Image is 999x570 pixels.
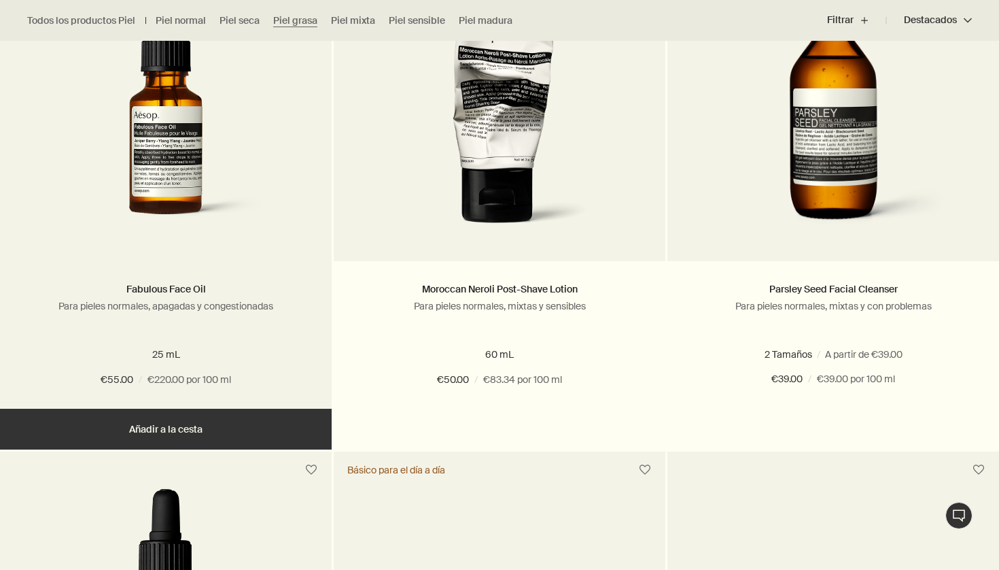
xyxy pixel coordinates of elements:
button: Guardar en favoritos [966,458,991,482]
button: Chat en direct [945,502,972,529]
span: €220.00 por 100 ml [147,372,231,388]
span: / [474,372,478,388]
span: 200 mL [849,348,890,361]
a: Piel sensible [389,14,445,27]
button: Filtrar [827,4,886,37]
a: Piel madura [459,14,512,27]
a: Piel mixta [331,14,375,27]
span: €39.00 por 100 ml [817,371,895,388]
a: Moroccan Neroli Post-Shave Lotion [422,283,578,295]
span: €83.34 por 100 ml [483,372,562,388]
p: Para pieles normales, mixtas y con problemas [688,300,979,312]
span: / [808,371,811,388]
span: €39.00 [771,371,803,388]
a: Parsley Seed Facial Cleanser [769,283,898,295]
div: Básico para el día a día [347,464,445,476]
p: Para pieles normales, apagadas y congestionadas [20,300,311,312]
span: €50.00 [437,372,469,388]
a: Piel normal [156,14,206,27]
span: / [139,372,142,388]
a: Piel grasa [273,14,317,27]
a: Todos los productos Piel [27,14,135,27]
a: Fabulous Face Oil [126,283,206,295]
span: 100 mL [785,348,824,361]
a: Piel seca [220,14,260,27]
button: Destacados [886,4,972,37]
button: Guardar en favoritos [633,458,657,482]
span: €55.00 [101,372,133,388]
button: Guardar en favoritos [299,458,323,482]
p: Para pieles normales, mixtas y sensibles [354,300,645,312]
